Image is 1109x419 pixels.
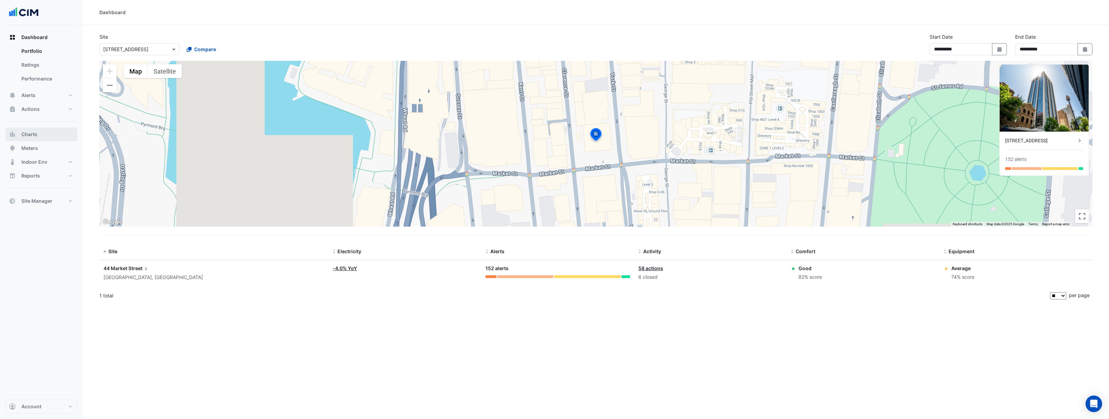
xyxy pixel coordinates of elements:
[128,265,149,272] span: Street
[949,248,974,254] span: Equipment
[104,274,324,282] div: [GEOGRAPHIC_DATA], [GEOGRAPHIC_DATA]
[1005,156,1027,163] div: 152 alerts
[9,172,16,179] app-icon: Reports
[182,43,220,55] button: Compare
[99,33,108,40] label: Site
[6,141,77,155] button: Meters
[796,248,815,254] span: Comfort
[16,58,77,72] a: Ratings
[21,198,52,204] span: Site Manager
[1082,46,1088,52] fa-icon: Select Date
[1000,65,1089,132] img: 44 Market Street
[9,131,16,138] app-icon: Charts
[99,287,1049,304] div: 1 total
[951,265,974,272] div: Average
[194,46,216,53] span: Compare
[103,64,117,78] button: Zoom in
[21,145,38,152] span: Meters
[9,198,16,204] app-icon: Site Manager
[6,127,77,141] button: Charts
[485,265,630,273] div: 152 alerts
[1075,209,1089,223] button: Toggle fullscreen view
[953,222,982,227] button: Keyboard shortcuts
[21,34,48,41] span: Dashboard
[101,218,124,227] img: Google
[99,9,126,16] div: Dashboard
[6,30,77,44] button: Dashboard
[643,248,661,254] span: Activity
[1028,222,1038,226] a: Terms (opens in new tab)
[6,44,77,88] div: Dashboard
[997,46,1003,52] fa-icon: Select Date
[798,273,822,281] div: 82% score
[108,248,117,254] span: Site
[1015,33,1036,40] label: End Date
[21,106,40,113] span: Actions
[21,403,41,410] span: Account
[124,64,148,78] button: Show street map
[337,248,361,254] span: Electricity
[21,92,36,99] span: Alerts
[1069,292,1090,298] span: per page
[6,169,77,183] button: Reports
[21,131,37,138] span: Charts
[6,194,77,208] button: Site Manager
[333,265,357,271] a: -4.0% YoY
[16,44,77,58] a: Portfolio
[1005,137,1076,144] div: [STREET_ADDRESS]
[21,172,40,179] span: Reports
[6,155,77,169] button: Indoor Env
[588,127,603,144] img: site-pin-selected.svg
[1086,396,1102,412] div: Open Intercom Messenger
[6,102,77,116] button: Actions
[638,265,663,271] a: 58 actions
[6,400,77,413] button: Account
[987,222,1024,226] span: Map data ©2025 Google
[1042,222,1070,226] a: Report a map error
[6,88,77,102] button: Alerts
[148,64,182,78] button: Show satellite imagery
[9,145,16,152] app-icon: Meters
[104,265,127,271] span: 44 Market
[9,34,16,41] app-icon: Dashboard
[101,218,124,227] a: Open this area in Google Maps (opens a new window)
[21,159,47,165] span: Indoor Env
[9,159,16,165] app-icon: Indoor Env
[16,72,77,86] a: Performance
[8,6,39,19] img: Company Logo
[798,265,822,272] div: Good
[103,78,117,92] button: Zoom out
[490,248,504,254] span: Alerts
[638,273,783,281] div: 6 closed
[930,33,953,40] label: Start Date
[951,273,974,281] div: 74% score
[9,92,16,99] app-icon: Alerts
[9,106,16,113] app-icon: Actions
